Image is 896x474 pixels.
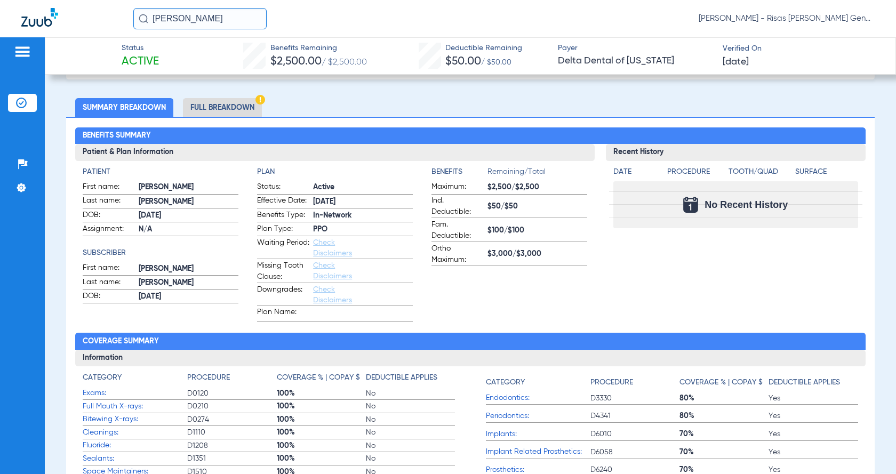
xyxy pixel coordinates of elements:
span: No [366,388,455,399]
h3: Patient & Plan Information [75,144,594,161]
h3: Information [75,350,865,367]
span: 100% [277,388,366,399]
h4: Category [83,372,122,383]
span: D6010 [590,429,679,439]
h4: Subscriber [83,247,238,259]
span: No [366,453,455,464]
span: $2,500/$2,500 [487,182,587,193]
h4: Coverage % | Copay $ [679,377,763,388]
span: D4341 [590,411,679,421]
img: Search Icon [139,14,148,23]
a: Check Disclaimers [313,239,352,257]
h4: Category [486,377,525,388]
app-breakdown-title: Coverage % | Copay $ [277,372,366,387]
a: Check Disclaimers [313,286,352,304]
span: Ind. Deductible: [431,195,484,218]
span: DOB: [83,210,135,222]
app-breakdown-title: Tooth/Quad [729,166,791,181]
img: hamburger-icon [14,45,31,58]
span: Periodontics: [486,411,590,422]
app-breakdown-title: Category [486,372,590,392]
span: Exams: [83,388,187,399]
span: Downgrades: [257,284,309,306]
span: [DATE] [139,210,238,221]
span: D0274 [187,414,276,425]
span: D0120 [187,388,276,399]
span: D1351 [187,453,276,464]
span: Implants: [486,429,590,440]
app-breakdown-title: Deductible Applies [366,372,455,387]
h4: Deductible Applies [366,372,437,383]
h3: Recent History [606,144,866,161]
span: Ortho Maximum: [431,243,484,266]
app-breakdown-title: Category [83,372,187,387]
iframe: Chat Widget [843,423,896,474]
span: Fluoride: [83,440,187,451]
span: Active [122,54,159,69]
span: DOB: [83,291,135,303]
span: First name: [83,262,135,275]
span: Last name: [83,277,135,290]
input: Search for patients [133,8,267,29]
span: [DATE] [313,196,413,207]
span: 100% [277,453,366,464]
app-breakdown-title: Date [613,166,658,181]
span: First name: [83,181,135,194]
span: D1110 [187,427,276,438]
span: Payer [558,43,714,54]
h4: Plan [257,166,413,178]
span: Delta Dental of [US_STATE] [558,54,714,68]
app-breakdown-title: Surface [795,166,858,181]
img: Calendar [683,197,698,213]
h4: Coverage % | Copay $ [277,372,360,383]
h4: Date [613,166,658,178]
span: Status [122,43,159,54]
h2: Coverage Summary [75,333,865,350]
span: Yes [769,447,858,457]
span: Assignment: [83,223,135,236]
span: Plan Name: [257,307,309,321]
app-breakdown-title: Patient [83,166,238,178]
span: Remaining/Total [487,166,587,181]
span: [DATE] [723,55,749,69]
span: Status: [257,181,309,194]
span: Implant Related Prosthetics: [486,446,590,457]
span: $2,500.00 [270,56,322,67]
span: Full Mouth X-rays: [83,401,187,412]
span: No [366,440,455,451]
span: Deductible Remaining [445,43,522,54]
span: D6058 [590,447,679,457]
span: $100/$100 [487,225,587,236]
span: $50/$50 [487,201,587,212]
h4: Tooth/Quad [729,166,791,178]
span: D0210 [187,401,276,412]
span: Yes [769,429,858,439]
span: Active [313,182,413,193]
span: No [366,401,455,412]
span: 70% [679,429,769,439]
span: 80% [679,393,769,404]
span: 100% [277,427,366,438]
span: N/A [139,224,238,235]
app-breakdown-title: Coverage % | Copay $ [679,372,769,392]
span: [PERSON_NAME] [139,263,238,275]
span: Yes [769,393,858,404]
span: Effective Date: [257,195,309,208]
span: Yes [769,411,858,421]
span: $3,000/$3,000 [487,248,587,260]
span: Missing Tooth Clause: [257,260,309,283]
span: Verified On [723,43,878,54]
span: Waiting Period: [257,237,309,259]
span: Cleanings: [83,427,187,438]
h4: Deductible Applies [769,377,840,388]
span: 100% [277,401,366,412]
span: 100% [277,440,366,451]
li: Summary Breakdown [75,98,173,117]
span: / $50.00 [481,59,511,66]
span: No [366,427,455,438]
app-breakdown-title: Benefits [431,166,487,181]
app-breakdown-title: Deductible Applies [769,372,858,392]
